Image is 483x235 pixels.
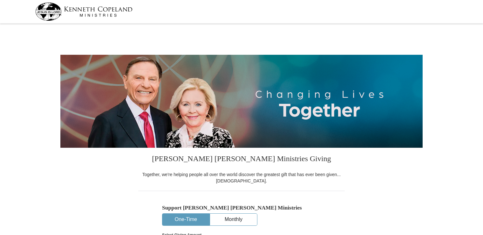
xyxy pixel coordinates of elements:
div: Together, we're helping people all over the world discover the greatest gift that has ever been g... [138,171,345,184]
h3: [PERSON_NAME] [PERSON_NAME] Ministries Giving [138,148,345,171]
img: kcm-header-logo.svg [35,3,133,21]
h5: Support [PERSON_NAME] [PERSON_NAME] Ministries [162,204,321,211]
button: Monthly [210,214,257,225]
button: One-Time [162,214,209,225]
